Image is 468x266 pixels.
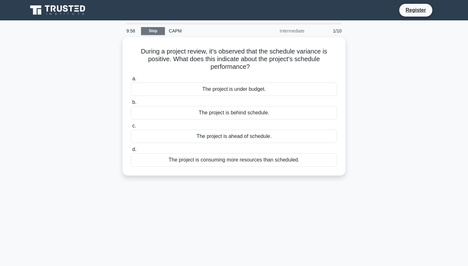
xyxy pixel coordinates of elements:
[130,47,338,71] h5: During a project review, it's observed that the schedule variance is positive. What does this ind...
[252,25,308,37] div: Intermediate
[132,99,136,105] span: b.
[131,130,337,143] div: The project is ahead of schedule.
[131,106,337,119] div: The project is behind schedule.
[131,83,337,96] div: The project is under budget.
[131,153,337,167] div: The project is consuming more resources than scheduled.
[132,123,136,128] span: c.
[402,6,430,14] a: Register
[308,25,345,37] div: 1/10
[123,25,141,37] div: 9:58
[132,147,136,152] span: d.
[132,76,136,81] span: a.
[165,25,252,37] div: CAPM
[141,27,165,35] a: Stop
